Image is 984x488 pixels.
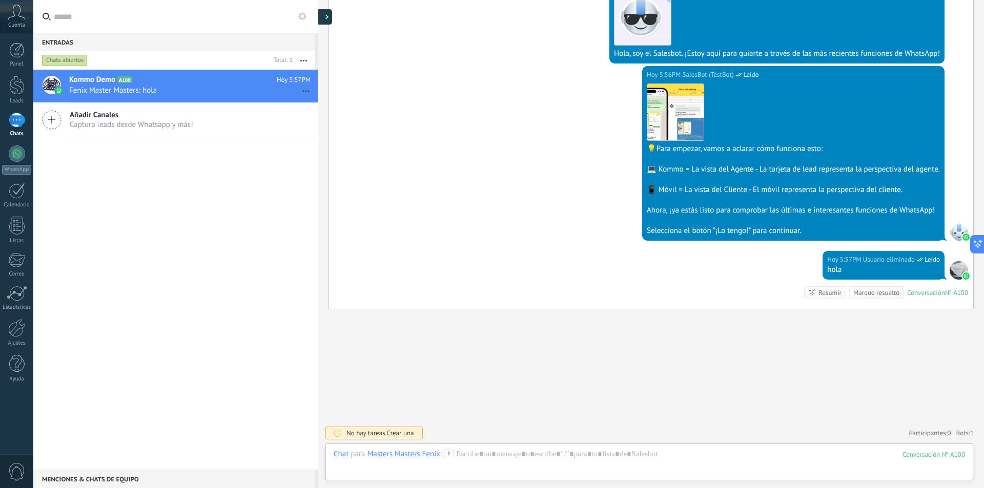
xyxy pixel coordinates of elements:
span: 1 [970,429,974,437]
a: Kommo Demo A100 Hoy 5:57PM Fenix Master Masters: hola [33,70,318,102]
div: Estadísticas [2,304,32,311]
span: A100 [117,76,132,83]
span: Leído [925,254,940,265]
div: Masters Masters Fenix [367,449,440,458]
span: 0 [948,429,951,437]
span: para [351,449,365,459]
div: Mostrar [317,9,332,25]
div: 📱 Móvil = La vista del Cliente - El móvil representa la perspectiva del cliente. [647,185,940,195]
div: Listas [2,238,32,244]
div: Ajustes [2,340,32,347]
span: Crear una [386,429,414,437]
div: Entradas [33,33,315,51]
div: hola [827,265,940,275]
span: SalesBot (TestBot) [683,70,734,80]
div: Leads [2,98,32,104]
span: Bots: [956,429,974,437]
div: Panel [2,61,32,68]
span: Cuenta [8,22,25,29]
span: Captura leads desde Whatsapp y más! [70,120,193,130]
div: Ayuda [2,376,32,383]
div: № A100 [945,288,968,297]
div: 100 [903,450,965,459]
a: Participantes:0 [909,429,951,437]
span: SalesBot [950,222,968,241]
span: Fenix Master Masters: hola [69,86,291,95]
div: Chats [2,131,32,137]
div: Conversación [907,288,945,297]
div: Selecciona el botón "¡Lo tengo!" para continuar. [647,226,940,236]
span: : [440,449,442,459]
div: WhatsApp [2,165,31,175]
span: Hoy 5:57PM [277,75,311,85]
div: 💡Para empezar, vamos a aclarar cómo funciona esto: [647,144,940,154]
div: Resumir [818,288,842,298]
div: Menciones & Chats de equipo [33,470,315,488]
div: 💻 Kommo = La vista del Agente - La tarjeta de lead representa la perspectiva del agente. [647,164,940,175]
div: Hoy 5:57PM [827,254,863,265]
div: Total: 1 [270,55,293,66]
div: Hola, soy el Salesbot. ¡Estoy aquí para guiarte a través de las más recientes funciones de WhatsApp! [614,49,940,59]
span: Usuario eliminado [863,254,915,265]
span: Kommo Demo [69,75,115,85]
span: Leído [744,70,759,80]
div: Chats abiertos [42,54,88,67]
img: waba.svg [55,87,63,94]
span: Añadir Canales [70,110,193,120]
div: Ahora, ¡ya estás listo para comprobar las últimas e interesantes funciones de WhatsApp! [647,205,940,216]
div: Calendario [2,202,32,208]
img: waba.svg [962,272,970,280]
div: Marque resuelto [853,288,899,298]
div: Correo [2,271,32,278]
img: waba.svg [962,234,970,241]
div: Hoy 5:56PM [647,70,683,80]
img: e8358d1a-d185-4503-8273-f229a6315cff [647,84,704,140]
div: No hay tareas. [346,429,414,437]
